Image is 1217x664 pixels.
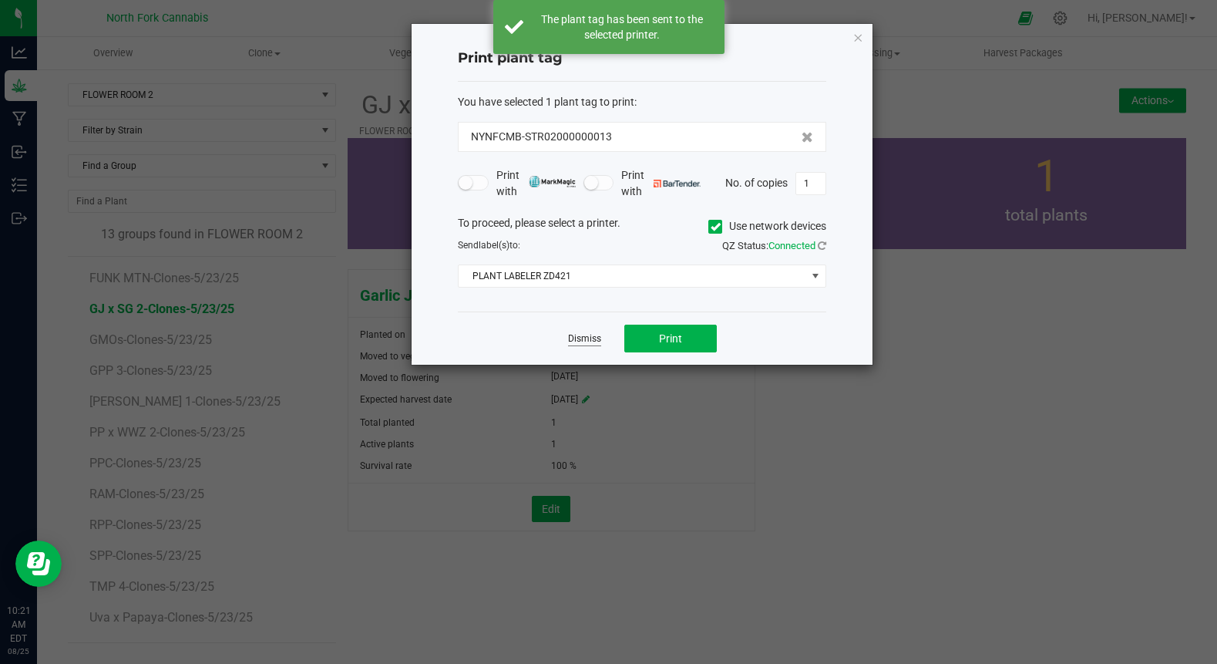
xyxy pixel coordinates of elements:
span: Connected [768,240,815,251]
span: label(s) [479,240,509,251]
div: The plant tag has been sent to the selected printer. [532,12,713,42]
div: To proceed, please select a printer. [446,215,838,238]
span: No. of copies [725,176,788,188]
span: QZ Status: [722,240,826,251]
img: bartender.png [654,180,701,187]
iframe: Resource center [15,541,62,587]
div: : [458,94,826,110]
button: Print [624,325,717,352]
a: Dismiss [568,332,601,345]
h4: Print plant tag [458,49,826,69]
span: Print with [496,167,576,200]
span: Print with [621,167,701,200]
span: Send to: [458,240,520,251]
span: NYNFCMB-STR02000000013 [471,129,612,145]
label: Use network devices [708,218,826,234]
img: mark_magic_cybra.png [529,176,576,187]
span: You have selected 1 plant tag to print [458,96,634,108]
span: Print [659,332,682,345]
span: PLANT LABELER ZD421 [459,265,806,287]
